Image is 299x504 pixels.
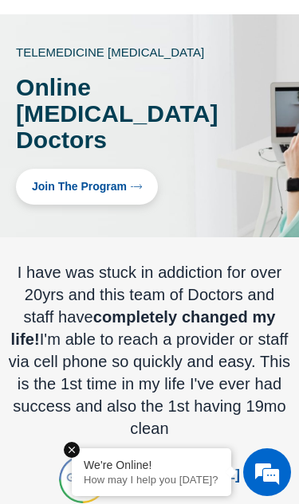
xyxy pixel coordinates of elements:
div: I have was stuck in addiction for over 20yrs and this team of Doctors and staff have I'm able to ... [8,261,291,440]
a: Join The Program [16,169,158,205]
div: NAS Patient [119,486,240,498]
p: How may I help you today? [84,474,219,486]
div: We're Online! [84,459,219,471]
p: TELEMEDICINE [MEDICAL_DATA] [16,46,234,58]
span: Join The Program [32,181,127,193]
div: Navigation go back [18,82,41,106]
b: completely changed my life! [11,308,276,348]
h1: Online [MEDICAL_DATA] Doctors [16,74,218,153]
div: Click here to Join Suboxone Treatment Program with our Top Rated Online Suboxone Doctors [16,169,234,205]
img: top rated online suboxone treatment for opioid addiction treatment in tennessee and texas [59,455,107,503]
textarea: Type your message and hit 'Enter' [8,411,291,467]
div: Chat with us now [107,84,281,104]
div: Minimize live chat window [249,8,287,46]
span: We're online! [86,189,214,350]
